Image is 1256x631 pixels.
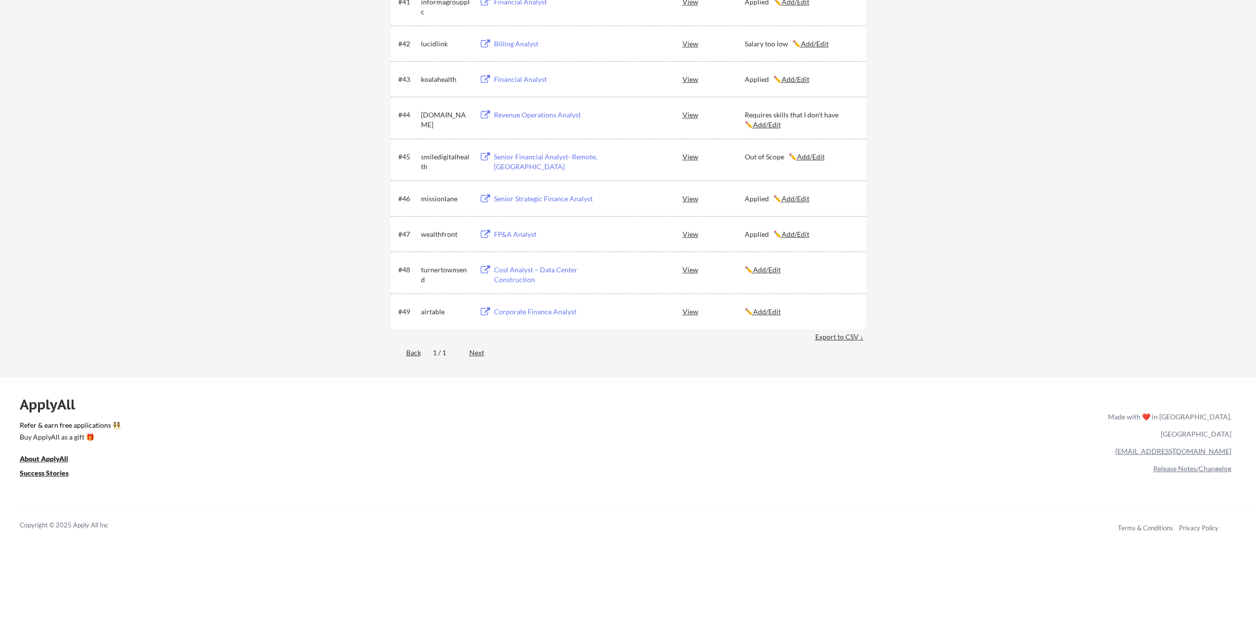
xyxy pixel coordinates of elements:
div: View [683,70,745,88]
div: #42 [398,39,418,49]
div: Salary too low ✏️ [745,39,857,49]
a: Release Notes/Changelog [1153,464,1231,473]
div: #43 [398,74,418,84]
div: airtable [421,307,470,317]
div: Next [469,348,495,358]
div: ✏️ [745,307,857,317]
u: Add/Edit [753,265,781,274]
div: Applied ✏️ [745,229,857,239]
div: View [683,225,745,243]
u: About ApplyAll [20,454,68,463]
div: 1 / 1 [433,348,457,358]
div: Revenue Operations Analyst [494,110,616,120]
u: Add/Edit [801,39,829,48]
a: Privacy Policy [1179,524,1218,532]
div: Out of Scope ✏️ [745,152,857,162]
div: #46 [398,194,418,204]
div: View [683,106,745,123]
div: Senior Financial Analyst- Remote, [GEOGRAPHIC_DATA] [494,152,616,171]
div: turnertownsend [421,265,470,284]
a: About ApplyAll [20,454,82,466]
div: Buy ApplyAll as a gift 🎁 [20,434,118,441]
div: Cost Analyst – Data Center Construction [494,265,616,284]
div: #45 [398,152,418,162]
u: Add/Edit [782,230,809,238]
div: Billing Analyst [494,39,616,49]
div: wealthfront [421,229,470,239]
div: [DOMAIN_NAME] [421,110,470,129]
div: koalahealth [421,74,470,84]
u: Add/Edit [753,307,781,316]
div: Corporate Finance Analyst [494,307,616,317]
div: Applied ✏️ [745,74,857,84]
div: Financial Analyst [494,74,616,84]
div: ✏️ [745,265,857,275]
div: View [683,35,745,52]
div: View [683,260,745,278]
div: View [683,148,745,165]
u: Add/Edit [797,152,825,161]
div: #49 [398,307,418,317]
div: Made with ❤️ in [GEOGRAPHIC_DATA], [GEOGRAPHIC_DATA] [1104,408,1231,443]
div: #48 [398,265,418,275]
div: smiledigitalhealth [421,152,470,171]
div: View [683,302,745,320]
u: Add/Edit [753,120,781,129]
a: [EMAIL_ADDRESS][DOMAIN_NAME] [1115,447,1231,455]
div: Senior Strategic Finance Analyst [494,194,616,204]
div: lucidlink [421,39,470,49]
div: Back [391,348,421,358]
u: Success Stories [20,469,69,477]
div: Export to CSV ↓ [815,332,866,342]
a: Refer & earn free applications 👯‍♀️ [20,422,902,432]
div: ApplyAll [20,396,86,413]
div: #44 [398,110,418,120]
a: Terms & Conditions [1118,524,1173,532]
u: Add/Edit [782,75,809,83]
div: Requires skills that I don't have ✏️ [745,110,857,129]
div: Applied ✏️ [745,194,857,204]
a: Buy ApplyAll as a gift 🎁 [20,432,118,445]
div: missionlane [421,194,470,204]
a: Success Stories [20,468,82,481]
div: View [683,189,745,207]
div: FP&A Analyst [494,229,616,239]
div: #47 [398,229,418,239]
u: Add/Edit [782,194,809,203]
div: Copyright © 2025 Apply All Inc [20,520,133,530]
